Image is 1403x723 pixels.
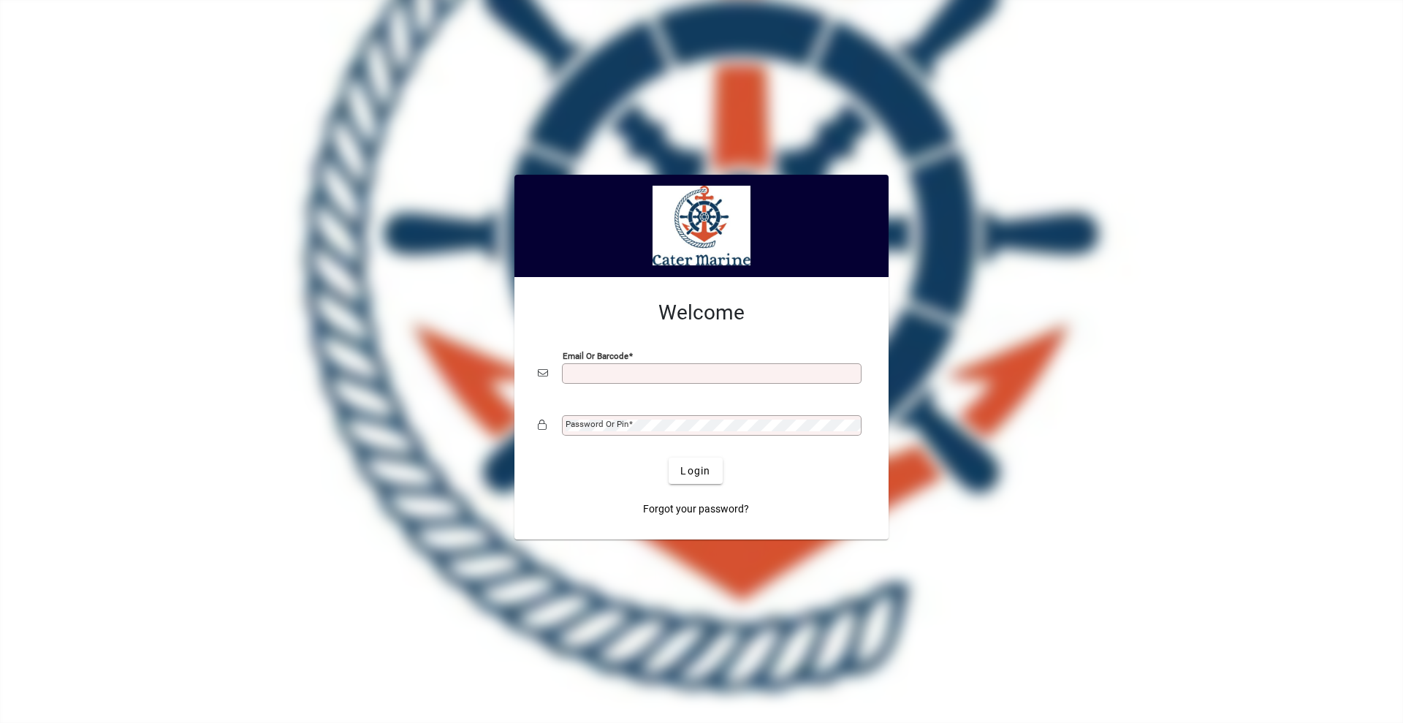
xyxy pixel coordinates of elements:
[637,496,755,522] a: Forgot your password?
[680,463,710,479] span: Login
[563,351,628,361] mat-label: Email or Barcode
[566,419,628,429] mat-label: Password or Pin
[643,501,749,517] span: Forgot your password?
[538,300,865,325] h2: Welcome
[669,458,722,484] button: Login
